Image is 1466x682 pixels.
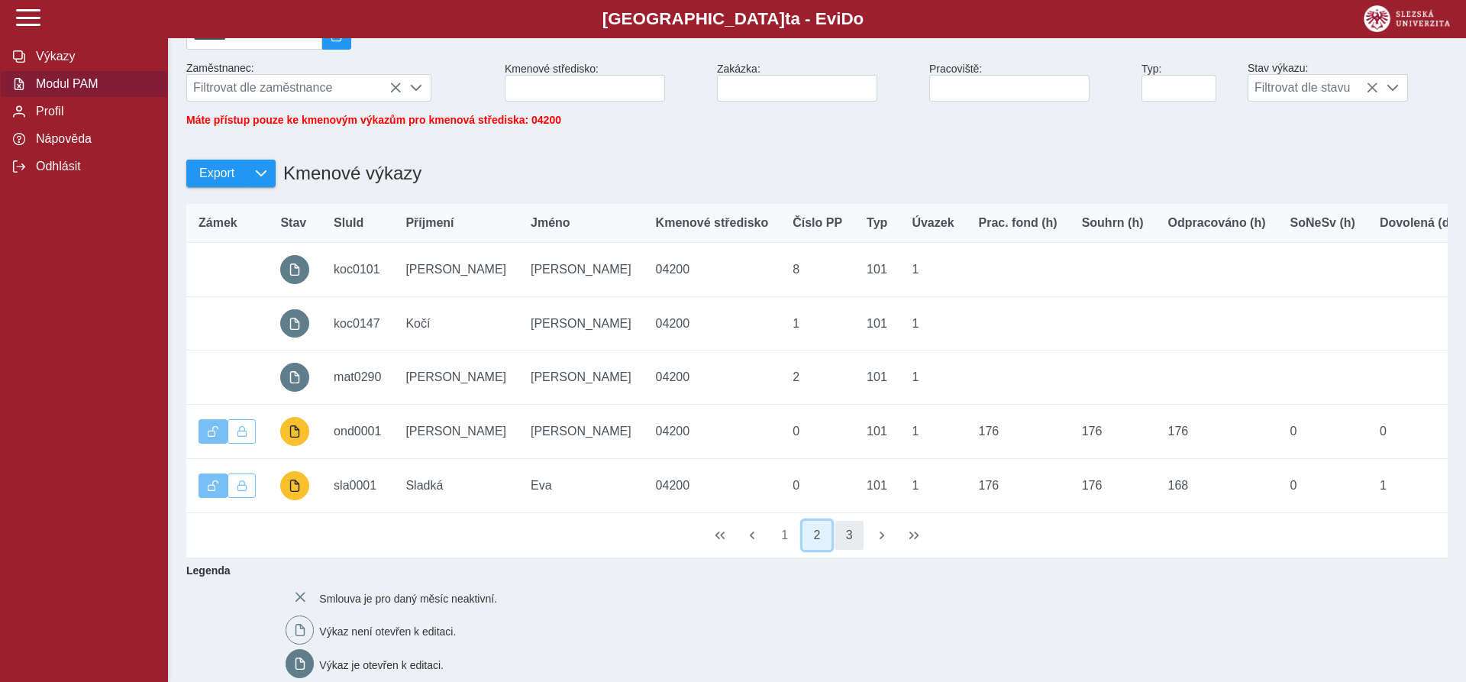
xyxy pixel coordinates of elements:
button: Výkaz je odemčen. [199,419,228,444]
td: 0 [1278,405,1368,459]
div: Zaměstnanec: [180,56,499,108]
td: koc0147 [321,296,393,351]
span: Příjmení [405,216,454,230]
td: 04200 [644,405,781,459]
td: 101 [854,243,899,297]
span: Jméno [531,216,570,230]
td: 1 [899,351,966,405]
td: 176 [1070,405,1156,459]
span: Profil [31,105,155,118]
span: Číslo PP [793,216,842,230]
td: 176 [1156,405,1278,459]
td: 176 [967,405,1070,459]
td: mat0290 [321,351,393,405]
td: 0 [1278,458,1368,512]
td: [PERSON_NAME] [518,351,644,405]
td: 0 [780,458,854,512]
td: 0 [780,405,854,459]
span: Máte přístup pouze ke kmenovým výkazům pro kmenová střediska: 04200 [186,114,561,126]
img: logo_web_su.png [1364,5,1450,32]
td: 04200 [644,243,781,297]
td: 176 [1070,458,1156,512]
td: 04200 [644,296,781,351]
td: sla0001 [321,458,393,512]
div: Stav výkazu: [1242,56,1454,108]
td: 168 [1156,458,1278,512]
div: Zakázka: [711,57,923,108]
div: Pracoviště: [923,57,1135,108]
td: 2 [780,351,854,405]
button: Uzamknout lze pouze výkaz, který je podepsán a schválen. [228,474,257,498]
span: Modul PAM [31,77,155,91]
td: 1 [899,458,966,512]
td: [PERSON_NAME] [518,243,644,297]
button: probíhají úpravy [280,471,309,500]
td: 1 [899,243,966,297]
b: [GEOGRAPHIC_DATA] a - Evi [46,9,1420,29]
td: koc0101 [321,243,393,297]
button: prázdný [280,363,309,392]
span: t [785,9,790,28]
span: Filtrovat dle stavu [1248,75,1378,101]
td: [PERSON_NAME] [518,405,644,459]
td: 8 [780,243,854,297]
span: Typ [867,216,887,230]
td: [PERSON_NAME] [393,243,518,297]
span: Zámek [199,216,237,230]
button: 3 [835,521,864,550]
span: D [841,9,853,28]
h1: Kmenové výkazy [276,155,421,192]
button: Uzamknout lze pouze výkaz, který je podepsán a schválen. [228,419,257,444]
span: Kmenové středisko [656,216,769,230]
span: Stav [280,216,306,230]
td: ond0001 [321,405,393,459]
span: Smlouva je pro daný měsíc neaktivní. [319,592,497,604]
td: Sladká [393,458,518,512]
button: Výkaz je odemčen. [199,474,228,498]
span: Prac. fond (h) [979,216,1058,230]
button: prázdný [280,255,309,284]
span: Dovolená (d) [1380,216,1454,230]
span: SoNeSv (h) [1290,216,1355,230]
span: Úvazek [912,216,954,230]
span: SluId [334,216,363,230]
span: o [854,9,864,28]
span: Výkaz není otevřen k editaci. [319,625,456,638]
td: Eva [518,458,644,512]
td: 101 [854,296,899,351]
span: Odpracováno (h) [1168,216,1266,230]
td: [PERSON_NAME] [393,405,518,459]
button: Export [186,160,247,187]
td: 0 [1368,405,1466,459]
span: Odhlásit [31,160,155,173]
button: probíhají úpravy [280,417,309,446]
div: Typ: [1135,57,1242,108]
span: Filtrovat dle zaměstnance [187,75,402,101]
td: 101 [854,405,899,459]
span: Výkaz je otevřen k editaci. [319,659,444,671]
td: Kočí [393,296,518,351]
td: 04200 [644,351,781,405]
button: 2 [802,521,831,550]
td: 04200 [644,458,781,512]
td: [PERSON_NAME] [393,351,518,405]
span: Souhrn (h) [1082,216,1144,230]
td: 1 [899,405,966,459]
span: Export [199,166,234,180]
td: 1 [899,296,966,351]
span: Nápověda [31,132,155,146]
td: 176 [967,458,1070,512]
td: 1 [1368,458,1466,512]
td: 1 [780,296,854,351]
td: [PERSON_NAME] [518,296,644,351]
div: Kmenové středisko: [499,57,711,108]
b: Legenda [180,558,1442,583]
td: 101 [854,351,899,405]
button: prázdný [280,309,309,338]
button: 1 [770,521,799,550]
span: Výkazy [31,50,155,63]
td: 101 [854,458,899,512]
